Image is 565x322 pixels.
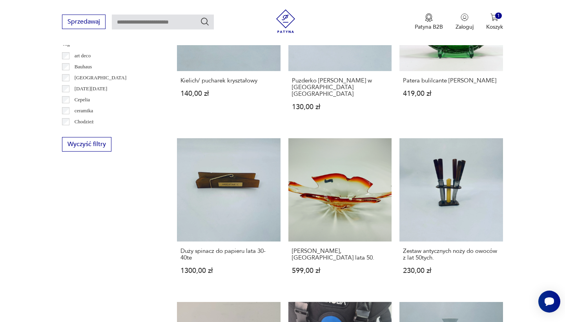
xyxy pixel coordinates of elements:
[486,13,503,31] button: 1Koszyk
[62,137,111,152] button: Wyczyść filtry
[403,267,499,274] p: 230,00 zł
[177,138,280,289] a: Duży spinacz do papieru lata 30-40teDuży spinacz do papieru lata 30-40te1300,00 zł
[292,248,388,261] h3: [PERSON_NAME], [GEOGRAPHIC_DATA] lata 50.
[274,9,297,33] img: Patyna - sklep z meblami i dekoracjami vintage
[75,51,91,60] p: art deco
[75,62,92,71] p: Bauhaus
[456,23,474,31] p: Zaloguj
[288,138,392,289] a: Patera Murano, Włochy lata 50.[PERSON_NAME], [GEOGRAPHIC_DATA] lata 50.599,00 zł
[415,13,443,31] a: Ikona medaluPatyna B2B
[75,128,93,137] p: Ćmielów
[461,13,468,21] img: Ikonka użytkownika
[62,15,106,29] button: Sprzedawaj
[538,291,560,313] iframe: Smartsupp widget button
[75,84,108,93] p: [DATE][DATE]
[75,106,93,115] p: ceramika
[486,23,503,31] p: Koszyk
[180,267,277,274] p: 1300,00 zł
[415,23,443,31] p: Patyna B2B
[180,90,277,97] p: 140,00 zł
[415,13,443,31] button: Patyna B2B
[495,13,502,19] div: 1
[75,95,90,104] p: Cepelia
[399,138,503,289] a: Zestaw antycznych noży do owoców z lat 50tych.Zestaw antycznych noży do owoców z lat 50tych.230,0...
[75,73,127,82] p: [GEOGRAPHIC_DATA]
[180,248,277,261] h3: Duży spinacz do papieru lata 30-40te
[62,20,106,25] a: Sprzedawaj
[403,248,499,261] h3: Zestaw antycznych noży do owoców z lat 50tych.
[292,77,388,97] h3: Puzderko [PERSON_NAME] w [GEOGRAPHIC_DATA] [GEOGRAPHIC_DATA]
[425,13,433,22] img: Ikona medalu
[200,17,210,26] button: Szukaj
[490,13,498,21] img: Ikona koszyka
[292,104,388,110] p: 130,00 zł
[180,77,277,84] h3: Kielich/ pucharek kryształowy
[403,77,499,84] h3: Patera bulilcante [PERSON_NAME]
[403,90,499,97] p: 419,00 zł
[75,117,94,126] p: Chodzież
[292,267,388,274] p: 599,00 zł
[456,13,474,31] button: Zaloguj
